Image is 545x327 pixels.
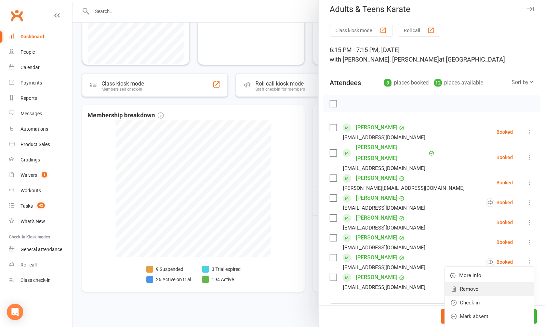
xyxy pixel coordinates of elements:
[21,203,33,209] div: Tasks
[330,303,534,318] input: Search to add attendees
[9,214,72,229] a: What's New
[21,142,50,147] div: Product Sales
[496,240,513,245] div: Booked
[21,95,37,101] div: Reports
[343,283,425,292] div: [EMAIL_ADDRESS][DOMAIN_NAME]
[343,204,425,212] div: [EMAIL_ADDRESS][DOMAIN_NAME]
[356,173,397,184] a: [PERSON_NAME]
[21,188,41,193] div: Workouts
[496,155,513,160] div: Booked
[356,122,397,133] a: [PERSON_NAME]
[21,172,37,178] div: Waivers
[343,184,465,193] div: [PERSON_NAME][EMAIL_ADDRESS][DOMAIN_NAME]
[21,262,37,267] div: Roll call
[434,78,483,88] div: places available
[384,79,391,87] div: 8
[343,164,425,173] div: [EMAIL_ADDRESS][DOMAIN_NAME]
[9,60,72,75] a: Calendar
[9,168,72,183] a: Waivers 1
[9,198,72,214] a: Tasks 42
[511,78,534,87] div: Sort by
[356,272,397,283] a: [PERSON_NAME]
[37,202,45,208] span: 42
[398,24,440,37] button: Roll call
[384,78,429,88] div: places booked
[343,133,425,142] div: [EMAIL_ADDRESS][DOMAIN_NAME]
[459,271,481,279] span: More info
[445,282,534,296] a: Remove
[21,34,44,39] div: Dashboard
[21,49,35,55] div: People
[8,7,25,24] a: Clubworx
[9,29,72,44] a: Dashboard
[343,263,425,272] div: [EMAIL_ADDRESS][DOMAIN_NAME]
[9,137,72,152] a: Product Sales
[21,65,40,70] div: Calendar
[42,172,47,178] span: 1
[445,269,534,282] a: More info
[356,212,397,223] a: [PERSON_NAME]
[445,296,534,310] a: Check in
[343,243,425,252] div: [EMAIL_ADDRESS][DOMAIN_NAME]
[9,273,72,288] a: Class kiosk mode
[319,4,545,14] div: Adults & Teens Karate
[9,75,72,91] a: Payments
[343,223,425,232] div: [EMAIL_ADDRESS][DOMAIN_NAME]
[330,56,439,63] span: with [PERSON_NAME], [PERSON_NAME]
[21,126,48,132] div: Automations
[21,219,45,224] div: What's New
[496,130,513,134] div: Booked
[445,310,534,323] a: Mark absent
[9,91,72,106] a: Reports
[21,277,51,283] div: Class check-in
[496,220,513,225] div: Booked
[330,45,534,64] div: 6:15 PM - 7:15 PM, [DATE]
[21,80,42,86] div: Payments
[9,152,72,168] a: Gradings
[356,193,397,204] a: [PERSON_NAME]
[9,44,72,60] a: People
[486,258,513,266] div: Booked
[9,183,72,198] a: Workouts
[330,24,393,37] button: Class kiosk mode
[441,309,500,324] button: Bulk add attendees
[9,242,72,257] a: General attendance kiosk mode
[356,142,427,164] a: [PERSON_NAME] [PERSON_NAME]
[356,232,397,243] a: [PERSON_NAME]
[434,79,442,87] div: 12
[21,157,40,162] div: Gradings
[330,78,361,88] div: Attendees
[9,121,72,137] a: Automations
[21,247,62,252] div: General attendance
[9,257,72,273] a: Roll call
[7,304,23,320] div: Open Intercom Messenger
[486,198,513,207] div: Booked
[439,56,505,63] span: at [GEOGRAPHIC_DATA]
[21,111,42,116] div: Messages
[9,106,72,121] a: Messages
[356,252,397,263] a: [PERSON_NAME]
[496,180,513,185] div: Booked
